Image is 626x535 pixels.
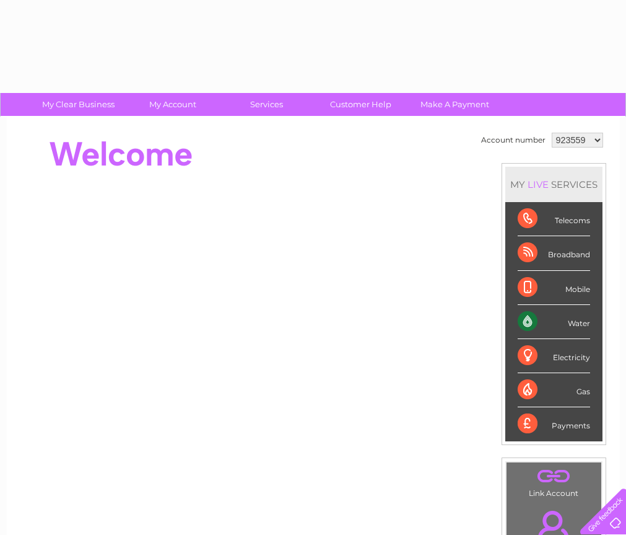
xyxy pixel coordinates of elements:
[518,407,590,441] div: Payments
[215,93,318,116] a: Services
[518,373,590,407] div: Gas
[518,305,590,339] div: Water
[518,202,590,236] div: Telecoms
[27,93,129,116] a: My Clear Business
[518,236,590,270] div: Broadband
[404,93,506,116] a: Make A Payment
[506,462,602,501] td: Link Account
[510,466,598,487] a: .
[121,93,224,116] a: My Account
[518,271,590,305] div: Mobile
[478,130,549,151] td: Account number
[518,339,590,373] div: Electricity
[525,179,551,190] div: LIVE
[310,93,412,116] a: Customer Help
[505,167,602,202] div: MY SERVICES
